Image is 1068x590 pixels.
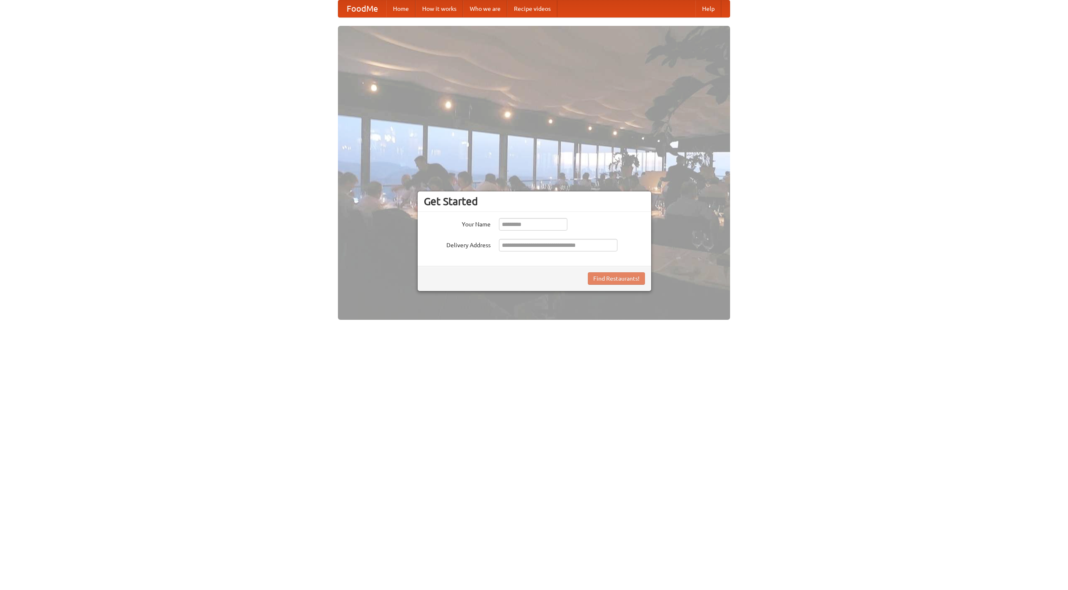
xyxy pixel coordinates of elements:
a: FoodMe [338,0,386,17]
label: Delivery Address [424,239,491,249]
a: Help [695,0,721,17]
button: Find Restaurants! [588,272,645,285]
a: Recipe videos [507,0,557,17]
a: How it works [416,0,463,17]
a: Home [386,0,416,17]
label: Your Name [424,218,491,228]
a: Who we are [463,0,507,17]
h3: Get Started [424,195,645,208]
